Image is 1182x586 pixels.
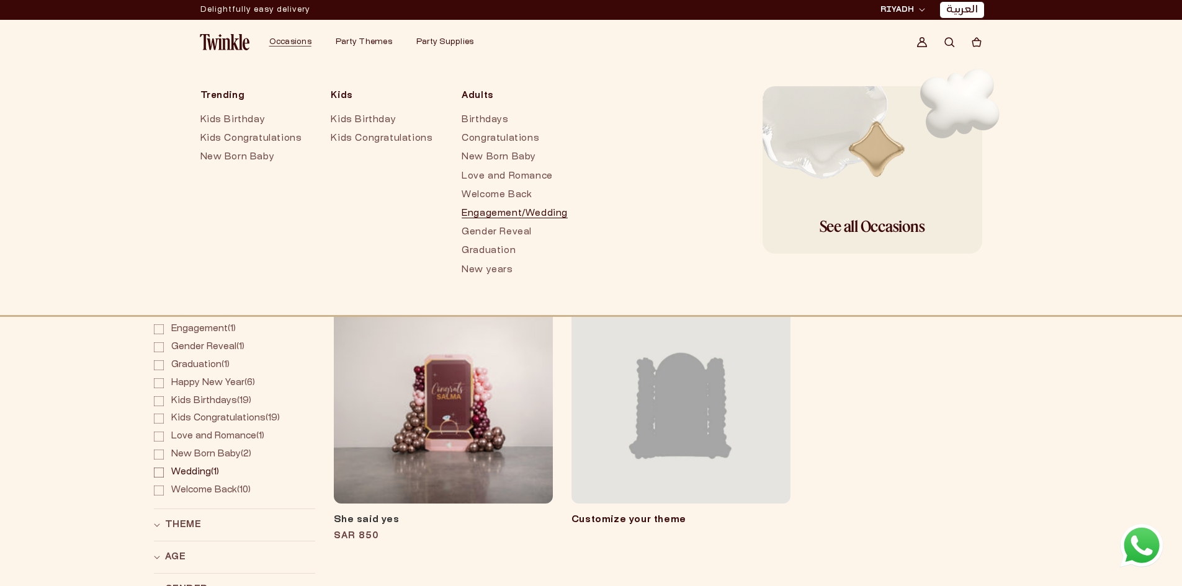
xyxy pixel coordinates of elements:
div: Announcement [200,1,310,19]
summary: Party Supplies [409,30,491,55]
a: Graduation [462,242,568,260]
summary: Age (0 selected) [154,541,315,573]
span: Engagement [171,325,228,333]
a: Party Themes [336,37,392,47]
span: (1) [171,324,236,335]
img: 3D golden Balloon [833,106,920,193]
span: Party Supplies [416,38,474,46]
summary: Party Themes [328,30,409,55]
span: (1) [171,432,264,442]
a: white Balloon 3D golden Balloon 3D white Balloon See all Occasions [763,86,982,254]
span: New Born Baby [171,450,241,458]
a: She said yes [334,514,553,526]
img: Twinkle [200,34,249,50]
span: RIYADH [880,4,914,16]
a: Gender Reveal [462,223,568,242]
span: (1) [171,342,244,353]
span: Theme [165,518,202,531]
span: Happy New Year [171,379,244,387]
span: (6) [171,378,255,389]
span: Trending [200,86,307,106]
span: Age [165,551,186,564]
span: Kids Birthdays [171,397,237,405]
summary: Occasions [262,30,328,55]
a: Kids Congratulations [331,130,437,148]
img: 3D white Balloon [763,86,911,206]
span: Adults [462,86,568,106]
span: (2) [171,450,251,460]
span: Gender Reveal [171,343,236,351]
p: Delightfully easy delivery [200,1,310,19]
a: Welcome Back [462,186,568,205]
a: العربية [946,4,978,17]
span: (10) [171,486,251,496]
span: Love and Romance [171,432,256,440]
a: New Born Baby [462,148,568,167]
a: Kids Birthday [200,111,307,130]
a: Birthdays [462,111,568,130]
span: Welcome Back [171,486,237,494]
span: (19) [171,396,251,407]
span: (1) [171,360,230,371]
a: Kids Congratulations [200,130,307,148]
a: Engagement/Wedding [462,205,568,223]
span: Graduation [171,361,222,369]
a: Love and Romance [462,167,568,186]
a: New Born Baby [200,148,307,167]
button: RIYADH [877,4,929,16]
a: Congratulations [462,130,568,148]
a: Customize your theme [571,515,686,524]
span: Occasions [269,38,311,46]
a: Party Supplies [416,37,474,47]
summary: Search [936,29,963,56]
img: white Balloon [902,46,1018,161]
span: (1) [171,468,219,478]
span: Kids Congratulations [171,414,266,422]
a: Occasions [269,37,311,47]
span: Kids [331,86,437,106]
span: Party Themes [336,38,392,46]
span: (19) [171,414,280,424]
h5: See all Occasions [820,214,925,239]
a: New years [462,261,568,280]
span: Wedding [171,468,211,476]
a: Kids Birthday [331,111,437,130]
summary: Theme (0 selected) [154,509,315,541]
